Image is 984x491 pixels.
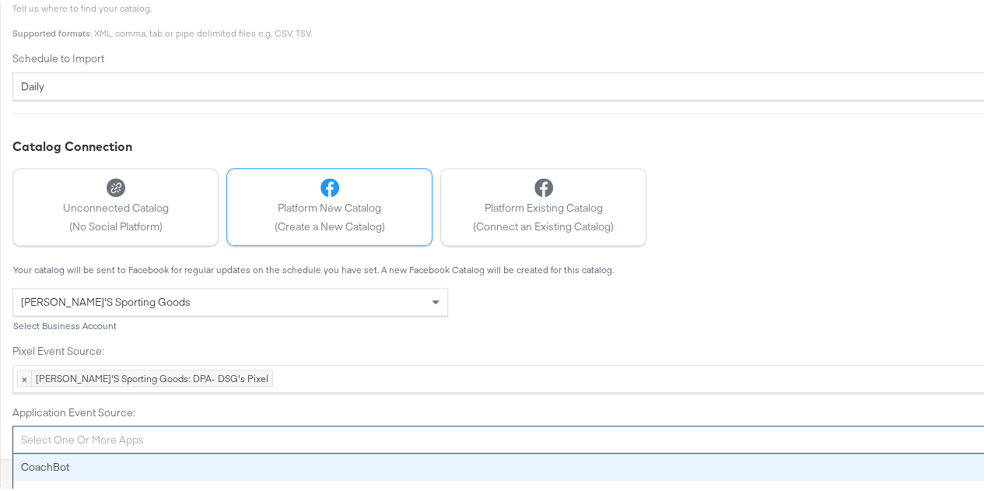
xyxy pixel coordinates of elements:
[440,165,646,243] button: Platform Existing Catalog(Connect an Existing Catalog)
[12,24,90,36] strong: Supported formats
[473,198,614,212] span: Platform Existing Catalog
[226,165,432,243] button: Platform New Catalog(Create a New Catalog)
[32,367,272,383] span: [PERSON_NAME]'s Sporting Goods: DPA- DSG's Pixel
[12,165,219,243] button: Unconnected Catalog(No Social Platform)
[18,367,32,383] span: ×
[275,198,385,212] span: Platform New Catalog
[12,317,448,328] div: Select Business Account
[63,198,169,212] span: Unconnected Catalog
[63,216,169,231] span: (No Social Platform)
[473,216,614,231] span: (Connect an Existing Catalog)
[21,76,44,90] span: daily
[21,292,191,306] span: [PERSON_NAME]'s Sporting Goods
[275,216,385,231] span: (Create a New Catalog)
